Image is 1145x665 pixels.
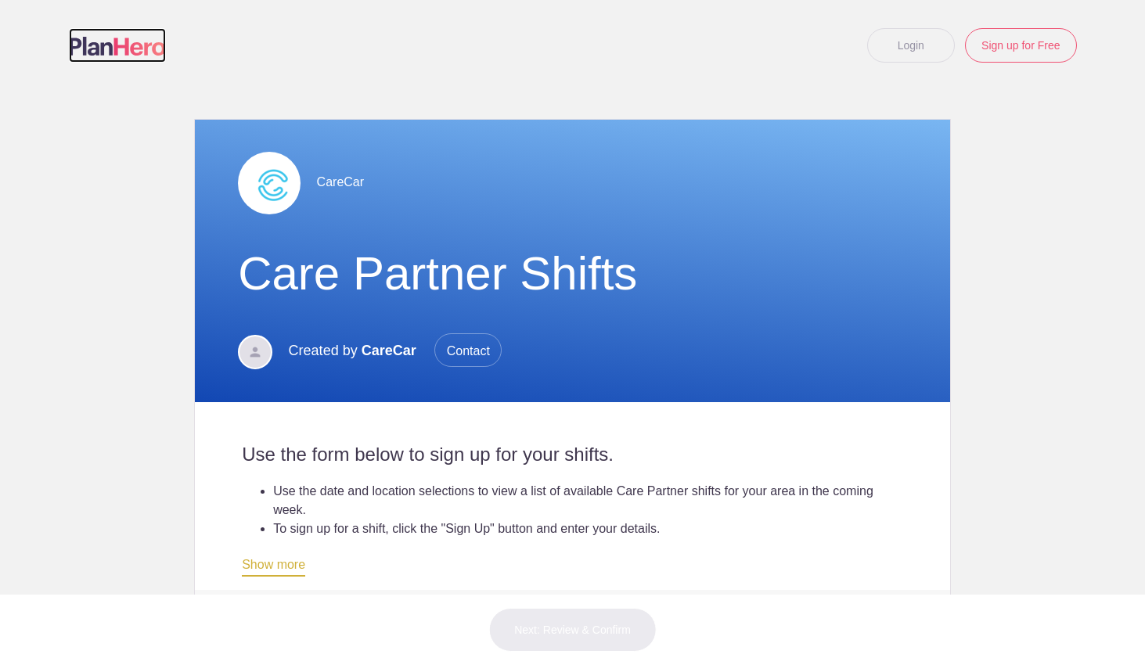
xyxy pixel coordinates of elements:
[289,333,502,368] p: Created by
[965,28,1076,63] a: Sign up for Free
[238,246,907,302] h1: Care Partner Shifts
[488,608,657,652] button: Next: Review & Confirm
[242,443,903,466] h2: Use the form below to sign up for your shifts.
[238,151,907,214] div: CareCar
[434,333,502,367] span: Contact
[273,538,903,557] li: You will receive an email confirmation for each shift you select.
[238,335,272,369] img: Davatar
[69,37,166,56] img: Logo main planhero
[273,482,903,519] li: Use the date and location selections to view a list of available Care Partner shifts for your are...
[362,343,416,358] span: CareCar
[867,28,955,63] a: Login
[273,519,903,538] li: To sign up for a shift, click the "Sign Up" button and enter your details.
[238,152,301,214] img: Carec 50
[242,558,305,577] a: Show more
